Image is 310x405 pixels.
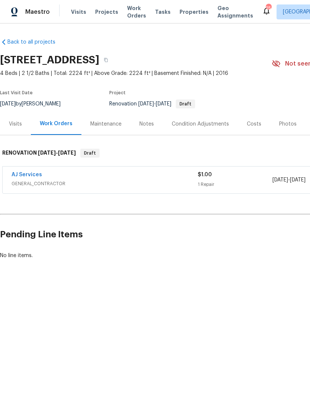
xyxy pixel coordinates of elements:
span: Tasks [155,9,171,15]
div: Maintenance [90,120,122,128]
div: Notes [139,120,154,128]
a: AJ Services [12,172,42,177]
div: Costs [247,120,261,128]
div: Work Orders [40,120,72,127]
div: Visits [9,120,22,128]
button: Copy Address [99,53,113,67]
div: 25 [266,4,271,12]
span: Renovation [109,101,195,107]
span: Geo Assignments [217,4,253,19]
span: Work Orders [127,4,146,19]
span: Draft [177,102,194,106]
div: Photos [279,120,297,128]
span: [DATE] [272,177,288,183]
span: GENERAL_CONTRACTOR [12,180,198,187]
span: Maestro [25,8,50,16]
span: [DATE] [58,150,76,155]
span: - [138,101,171,107]
span: Visits [71,8,86,16]
span: $1.00 [198,172,212,177]
span: Draft [81,149,99,157]
h6: RENOVATION [2,149,76,158]
span: [DATE] [290,177,306,183]
span: [DATE] [156,101,171,107]
div: Condition Adjustments [172,120,229,128]
span: Properties [180,8,209,16]
span: Projects [95,8,118,16]
span: Project [109,91,126,95]
span: - [272,176,306,184]
span: [DATE] [138,101,154,107]
span: - [38,150,76,155]
span: [DATE] [38,150,56,155]
div: 1 Repair [198,181,272,188]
